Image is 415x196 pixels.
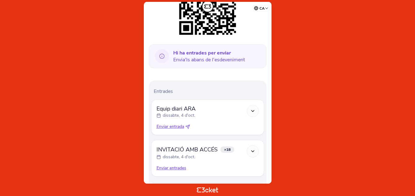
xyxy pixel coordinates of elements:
p: dissabte, 4 d'oct. [163,154,195,160]
span: INVITACIÓ AMB ACCÉS [157,146,218,153]
p: Entrades [154,88,264,95]
div: Enviar entrades [157,165,259,171]
span: Envia'ls abans de l'esdeveniment [173,50,245,63]
span: Enviar entrada [157,124,184,130]
b: Hi ha entrades per enviar [173,50,231,56]
p: dissabte, 4 d'oct. [163,112,195,119]
span: Equip diari ARA [157,105,196,112]
span: ×18 [220,146,234,153]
